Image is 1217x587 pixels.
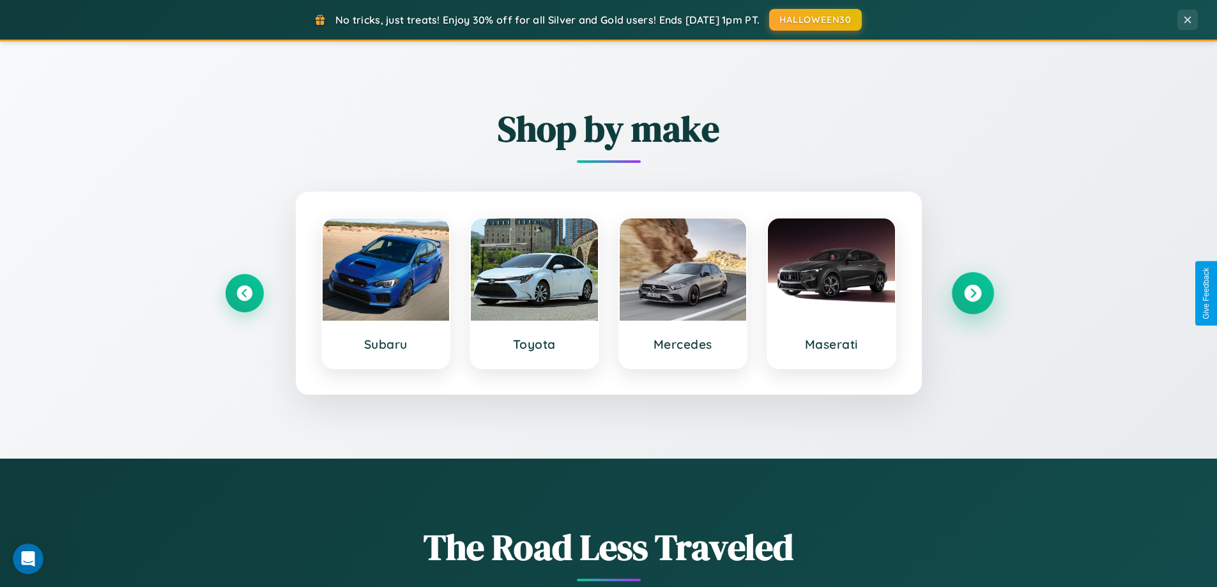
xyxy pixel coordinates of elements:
[632,337,734,352] h3: Mercedes
[335,337,437,352] h3: Subaru
[226,522,992,572] h1: The Road Less Traveled
[484,337,585,352] h3: Toyota
[13,544,43,574] iframe: Intercom live chat
[335,13,760,26] span: No tricks, just treats! Enjoy 30% off for all Silver and Gold users! Ends [DATE] 1pm PT.
[226,104,992,153] h2: Shop by make
[781,337,882,352] h3: Maserati
[1202,268,1211,319] div: Give Feedback
[769,9,862,31] button: HALLOWEEN30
